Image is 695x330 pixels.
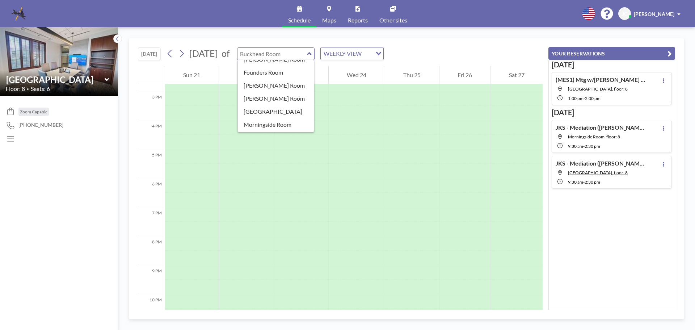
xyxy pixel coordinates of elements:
[556,76,646,83] h4: (MES1) Mtg w/[PERSON_NAME] ([PERSON_NAME] [PERSON_NAME])
[138,207,165,236] div: 7 PM
[237,48,307,60] input: Buckhead Room
[585,96,601,101] span: 2:00 PM
[138,47,161,60] button: [DATE]
[189,48,218,59] span: [DATE]
[385,66,439,84] div: Thu 25
[622,11,627,17] span: JC
[219,66,275,84] div: Mon 22
[138,265,165,294] div: 9 PM
[18,122,63,128] span: [PHONE_NUMBER]
[552,108,672,117] h3: [DATE]
[20,109,47,114] span: Zoom Capable
[322,49,363,58] span: WEEKLY VIEW
[568,96,584,101] span: 1:00 PM
[238,79,314,92] div: [PERSON_NAME] Room
[556,160,646,167] h4: JKS - Mediation ([PERSON_NAME] v. GOM Graphics)
[568,86,628,92] span: Buckhead Room, floor: 8
[6,85,25,92] span: Floor: 8
[552,60,672,69] h3: [DATE]
[321,47,383,60] div: Search for option
[379,17,407,23] span: Other sites
[634,11,674,17] span: [PERSON_NAME]
[238,105,314,118] div: [GEOGRAPHIC_DATA]
[238,92,314,105] div: [PERSON_NAME] Room
[568,143,583,149] span: 9:30 AM
[138,294,165,323] div: 10 PM
[548,47,675,60] button: YOUR RESERVATIONS
[138,120,165,149] div: 4 PM
[31,85,50,92] span: Seats: 6
[12,7,26,21] img: organization-logo
[585,143,600,149] span: 2:30 PM
[490,66,543,84] div: Sat 27
[439,66,490,84] div: Fri 26
[583,179,585,185] span: -
[568,179,583,185] span: 9:30 AM
[364,49,371,58] input: Search for option
[238,66,314,79] div: Founders Room
[322,17,336,23] span: Maps
[583,143,585,149] span: -
[6,74,105,85] input: Buckhead Room
[165,66,219,84] div: Sun 21
[222,48,229,59] span: of
[568,134,620,139] span: Morningside Room, floor: 8
[138,178,165,207] div: 6 PM
[27,87,29,91] span: •
[138,149,165,178] div: 5 PM
[585,179,600,185] span: 2:30 PM
[329,66,385,84] div: Wed 24
[556,124,646,131] h4: JKS - Mediation ([PERSON_NAME] v. GOM Graphics)
[238,118,314,131] div: Morningside Room
[288,17,311,23] span: Schedule
[238,131,314,144] div: MP Room A
[568,170,628,175] span: Buckhead Room, floor: 8
[584,96,585,101] span: -
[138,236,165,265] div: 8 PM
[138,91,165,120] div: 3 PM
[348,17,368,23] span: Reports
